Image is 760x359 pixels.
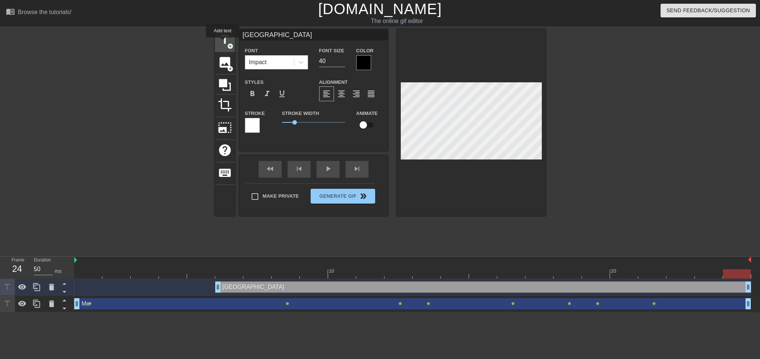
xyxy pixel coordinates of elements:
span: lens [88,302,92,305]
span: skip_next [353,164,361,173]
span: format_align_center [337,89,346,98]
span: crop [218,98,232,112]
div: Frame [6,257,28,278]
span: add_circle [227,43,233,49]
div: 10 [329,267,335,275]
div: 20 [611,267,617,275]
a: [DOMAIN_NAME] [318,1,442,17]
span: lens [427,302,430,305]
div: Browse the tutorials! [18,9,72,15]
span: help [218,143,232,157]
label: Stroke [245,110,265,117]
span: Generate Gif [314,192,372,201]
span: lens [511,302,515,305]
label: Color [356,47,374,55]
span: keyboard [218,166,232,180]
span: drag_handle [214,283,222,291]
span: format_align_left [322,89,331,98]
button: Generate Gif [311,189,375,204]
span: lens [568,302,571,305]
div: ms [55,267,62,275]
span: format_align_right [352,89,361,98]
label: Styles [245,79,264,86]
label: Alignment [319,79,348,86]
div: The online gif editor [257,17,537,26]
span: lens [399,302,402,305]
button: Send Feedback/Suggestion [661,4,756,17]
label: Stroke Width [282,110,319,117]
span: lens [652,302,656,305]
div: Impact [249,58,267,67]
span: image [218,55,232,69]
span: play_arrow [324,164,332,173]
span: drag_handle [744,283,752,291]
span: skip_previous [295,164,304,173]
span: Make Private [263,192,299,200]
span: drag_handle [744,300,752,307]
span: double_arrow [359,192,368,201]
label: Animate [356,110,378,117]
span: format_bold [248,89,257,98]
span: menu_book [6,7,15,16]
a: Browse the tutorials! [6,7,72,19]
img: bound-end.png [748,257,751,263]
span: lens [596,302,599,305]
span: format_italic [263,89,272,98]
label: Font [245,47,258,55]
span: title [218,33,232,47]
span: fast_rewind [266,164,275,173]
span: drag_handle [73,300,81,307]
span: format_underline [278,89,286,98]
span: format_align_justify [367,89,376,98]
span: photo_size_select_large [218,121,232,135]
div: 24 [12,262,23,276]
span: lens [286,302,289,305]
span: Send Feedback/Suggestion [666,6,750,15]
label: Font Size [319,47,344,55]
label: Duration [34,258,51,263]
span: add_circle [227,66,233,72]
